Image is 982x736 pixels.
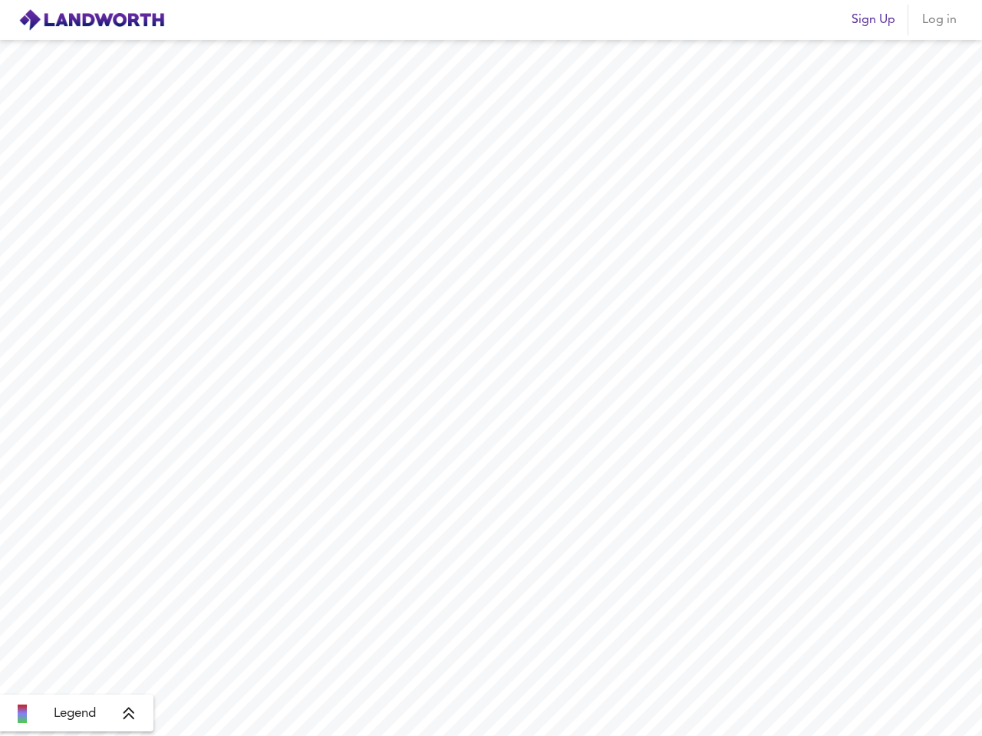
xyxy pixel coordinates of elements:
[54,705,96,723] span: Legend
[921,9,957,31] span: Log in
[852,9,895,31] span: Sign Up
[18,8,165,31] img: logo
[845,5,901,35] button: Sign Up
[914,5,964,35] button: Log in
